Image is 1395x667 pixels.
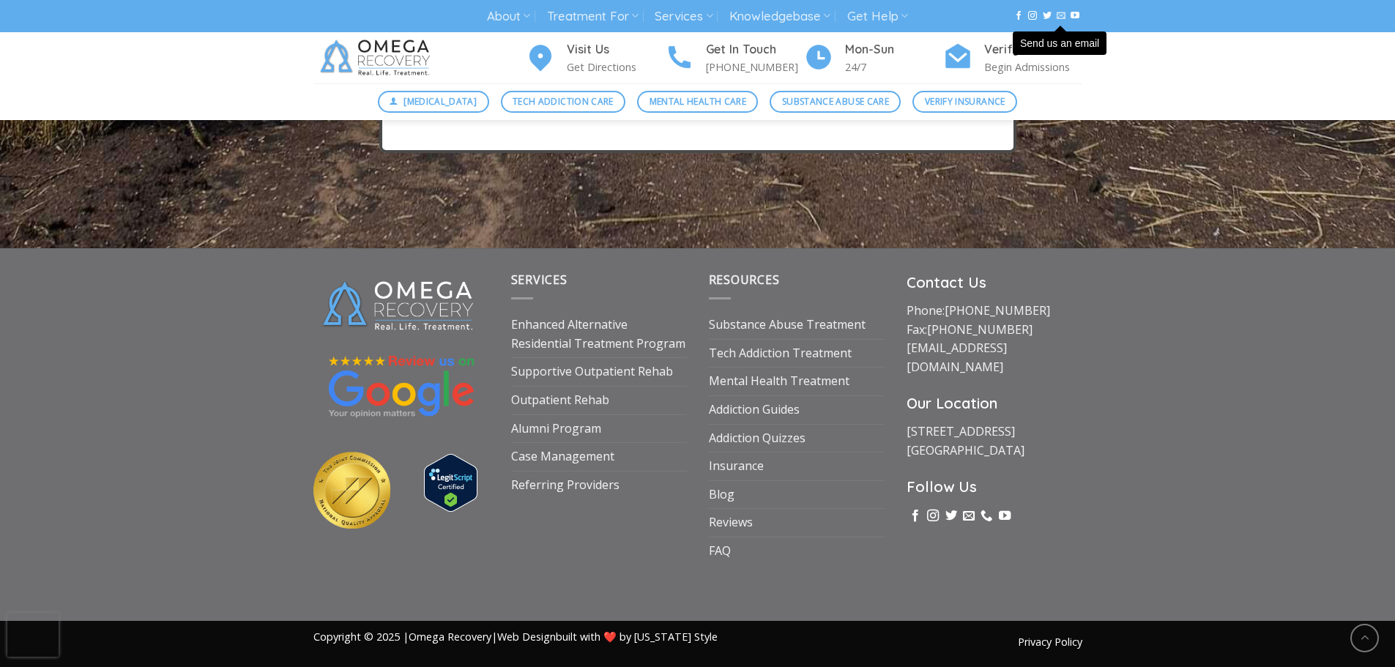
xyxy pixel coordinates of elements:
a: Omega Recovery [409,630,491,644]
a: Addiction Guides [709,396,800,424]
a: Mental Health Care [637,91,758,113]
a: About [487,3,530,30]
h4: Verify Insurance [984,40,1082,59]
a: Call us [981,510,992,523]
a: Enhanced Alternative Residential Treatment Program [511,311,687,357]
h3: Follow Us [907,475,1082,499]
a: [MEDICAL_DATA] [378,91,489,113]
span: Resources [709,272,780,288]
a: Blog [709,481,734,509]
a: Reviews [709,509,753,537]
a: Visit Us Get Directions [526,40,665,76]
h4: Visit Us [567,40,665,59]
a: Go to top [1350,624,1379,652]
a: Follow on Instagram [927,510,939,523]
a: Follow on Twitter [1043,11,1052,21]
span: Verify Insurance [925,94,1005,108]
a: Verify LegitScript Approval for www.omegarecovery.org [424,474,477,490]
span: Tech Addiction Care [513,94,614,108]
p: Get Directions [567,59,665,75]
a: Privacy Policy [1018,635,1082,649]
h4: Mon-Sun [845,40,943,59]
span: Substance Abuse Care [782,94,889,108]
a: Follow on Facebook [1014,11,1023,21]
a: [STREET_ADDRESS][GEOGRAPHIC_DATA] [907,423,1024,458]
a: Insurance [709,452,764,480]
a: Web Design [497,630,556,644]
span: Services [511,272,568,288]
strong: Contact Us [907,273,986,291]
a: [PHONE_NUMBER] [927,321,1033,338]
a: Alumni Program [511,415,601,443]
span: [MEDICAL_DATA] [403,94,477,108]
a: Treatment For [547,3,639,30]
a: Substance Abuse Treatment [709,311,866,339]
span: Copyright © 2025 | | built with ❤️ by [US_STATE] Style [313,630,718,644]
a: Follow on YouTube [999,510,1011,523]
iframe: reCAPTCHA [7,613,59,657]
a: Case Management [511,443,614,471]
a: Substance Abuse Care [770,91,901,113]
a: Send us an email [1057,11,1065,21]
p: Begin Admissions [984,59,1082,75]
a: Get In Touch [PHONE_NUMBER] [665,40,804,76]
a: [PHONE_NUMBER] [945,302,1050,318]
a: Tech Addiction Treatment [709,340,852,368]
a: Follow on Facebook [909,510,921,523]
a: [EMAIL_ADDRESS][DOMAIN_NAME] [907,340,1007,375]
a: Addiction Quizzes [709,425,806,452]
a: Follow on Instagram [1028,11,1037,21]
a: Referring Providers [511,472,620,499]
a: Knowledgebase [729,3,830,30]
a: FAQ [709,537,731,565]
h3: Our Location [907,392,1082,415]
span: Mental Health Care [650,94,746,108]
h4: Get In Touch [706,40,804,59]
a: Tech Addiction Care [501,91,626,113]
img: Verify Approval for www.omegarecovery.org [424,454,477,512]
a: Follow on YouTube [1071,11,1079,21]
a: Verify Insurance Begin Admissions [943,40,1082,76]
p: Phone: Fax: [907,302,1082,376]
a: Follow on Twitter [945,510,957,523]
a: Supportive Outpatient Rehab [511,358,673,386]
p: [PHONE_NUMBER] [706,59,804,75]
a: Send us an email [963,510,975,523]
a: Get Help [847,3,908,30]
a: Outpatient Rehab [511,387,609,414]
a: Verify Insurance [912,91,1017,113]
p: 24/7 [845,59,943,75]
a: Services [655,3,713,30]
img: Omega Recovery [313,32,442,83]
a: Mental Health Treatment [709,368,849,395]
